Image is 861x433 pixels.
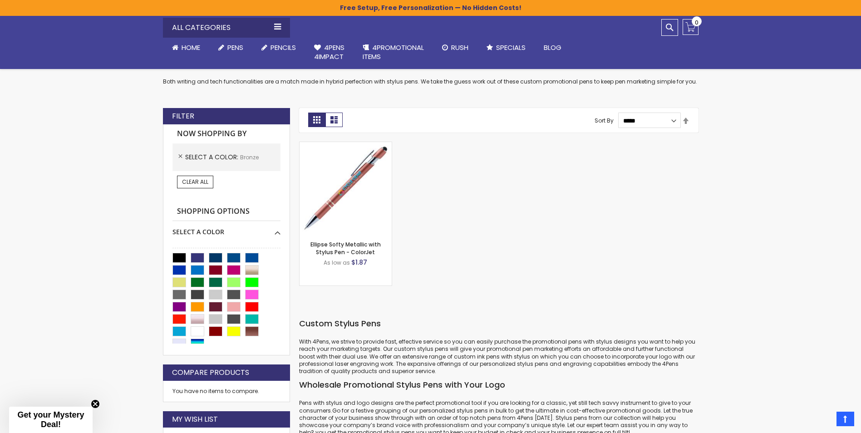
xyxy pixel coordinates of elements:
[91,399,100,408] button: Close teaser
[354,38,433,67] a: 4PROMOTIONALITEMS
[305,38,354,67] a: 4Pens4impact
[9,407,93,433] div: Get your Mystery Deal!Close teaser
[163,381,290,402] div: You have no items to compare.
[300,142,392,149] a: Ellipse Softy Metallic with Stylus Pen - ColorJet-Bronze
[308,113,325,127] strong: Grid
[172,111,194,121] strong: Filter
[271,43,296,52] span: Pencils
[324,259,350,266] span: As low as
[299,318,699,329] h3: Custom Stylus Pens
[172,221,280,236] div: Select A Color
[252,38,305,58] a: Pencils
[836,412,854,426] a: Top
[544,43,561,52] span: Blog
[177,176,213,188] a: Clear All
[496,43,526,52] span: Specials
[363,43,424,61] span: 4PROMOTIONAL ITEMS
[163,54,699,86] div: Both writing and tech functionalities are a match made in hybrid perfection with stylus pens. We ...
[182,178,208,186] span: Clear All
[351,258,367,267] span: $1.87
[209,38,252,58] a: Pens
[182,43,200,52] span: Home
[172,202,280,221] strong: Shopping Options
[683,19,699,35] a: 0
[163,18,290,38] div: All Categories
[172,368,249,378] strong: Compare Products
[172,414,218,424] strong: My Wish List
[310,241,381,256] a: Ellipse Softy Metallic with Stylus Pen - ColorJet
[300,142,392,234] img: Ellipse Softy Metallic with Stylus Pen - ColorJet-Bronze
[299,338,699,375] p: With 4Pens, we strive to provide fast, effective service so you can easily purchase the promotion...
[477,38,535,58] a: Specials
[535,38,571,58] a: Blog
[227,43,243,52] span: Pens
[433,38,477,58] a: Rush
[172,124,280,143] strong: Now Shopping by
[240,153,259,161] span: Bronze
[299,379,699,390] h3: Wholesale Promotional Stylus Pens with Your Logo
[595,117,614,124] label: Sort By
[695,18,699,27] span: 0
[17,410,84,429] span: Get your Mystery Deal!
[451,43,468,52] span: Rush
[163,38,209,58] a: Home
[185,153,240,162] span: Select A Color
[314,43,344,61] span: 4Pens 4impact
